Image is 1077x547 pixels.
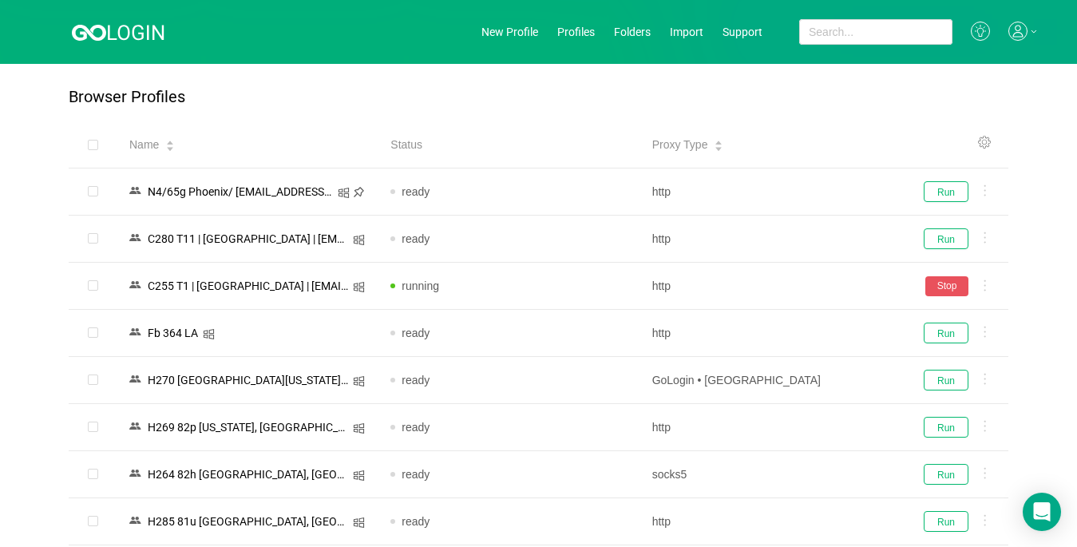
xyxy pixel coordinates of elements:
[639,263,901,310] td: http
[639,451,901,498] td: socks5
[353,186,365,198] i: icon: pushpin
[924,417,968,438] button: Run
[639,498,901,545] td: http
[723,26,762,38] a: Support
[143,228,353,249] div: C280 T11 | [GEOGRAPHIC_DATA] | [EMAIL_ADDRESS][DOMAIN_NAME]
[402,421,430,434] span: ready
[924,228,968,249] button: Run
[353,375,365,387] i: icon: windows
[353,422,365,434] i: icon: windows
[143,370,353,390] div: Н270 [GEOGRAPHIC_DATA][US_STATE]/ [EMAIL_ADDRESS][DOMAIN_NAME]
[614,26,651,38] a: Folders
[402,327,430,339] span: ready
[1023,493,1061,531] div: Open Intercom Messenger
[924,370,968,390] button: Run
[69,88,185,106] p: Browser Profiles
[715,139,723,144] i: icon: caret-up
[353,470,365,482] i: icon: windows
[338,187,350,199] i: icon: windows
[639,216,901,263] td: http
[203,328,215,340] i: icon: windows
[402,279,439,292] span: running
[402,232,430,245] span: ready
[924,181,968,202] button: Run
[402,468,430,481] span: ready
[143,511,353,532] div: Н285 81u [GEOGRAPHIC_DATA], [GEOGRAPHIC_DATA]/ [EMAIL_ADDRESS][DOMAIN_NAME]
[925,276,968,296] button: Stop
[557,26,595,38] a: Profiles
[166,139,175,144] i: icon: caret-up
[924,511,968,532] button: Run
[143,464,353,485] div: Н264 82h [GEOGRAPHIC_DATA], [GEOGRAPHIC_DATA]/ [EMAIL_ADDRESS][DOMAIN_NAME]
[481,26,538,38] a: New Profile
[390,137,422,153] span: Status
[639,168,901,216] td: http
[166,145,175,149] i: icon: caret-down
[652,137,708,153] span: Proxy Type
[670,26,703,38] a: Import
[143,181,338,202] div: N4/65g Phoenix/ [EMAIL_ADDRESS][DOMAIN_NAME]
[639,404,901,451] td: http
[353,234,365,246] i: icon: windows
[353,281,365,293] i: icon: windows
[165,138,175,149] div: Sort
[129,137,159,153] span: Name
[402,185,430,198] span: ready
[799,19,952,45] input: Search...
[402,515,430,528] span: ready
[143,417,353,438] div: Н269 82p [US_STATE], [GEOGRAPHIC_DATA]/ [EMAIL_ADDRESS][DOMAIN_NAME]
[924,323,968,343] button: Run
[639,357,901,404] td: GoLogin • [GEOGRAPHIC_DATA]
[715,145,723,149] i: icon: caret-down
[402,374,430,386] span: ready
[353,517,365,529] i: icon: windows
[924,464,968,485] button: Run
[143,323,203,343] div: Fb 364 LA
[639,310,901,357] td: http
[143,275,353,296] div: C255 T1 | [GEOGRAPHIC_DATA] | [EMAIL_ADDRESS][DOMAIN_NAME]
[714,138,723,149] div: Sort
